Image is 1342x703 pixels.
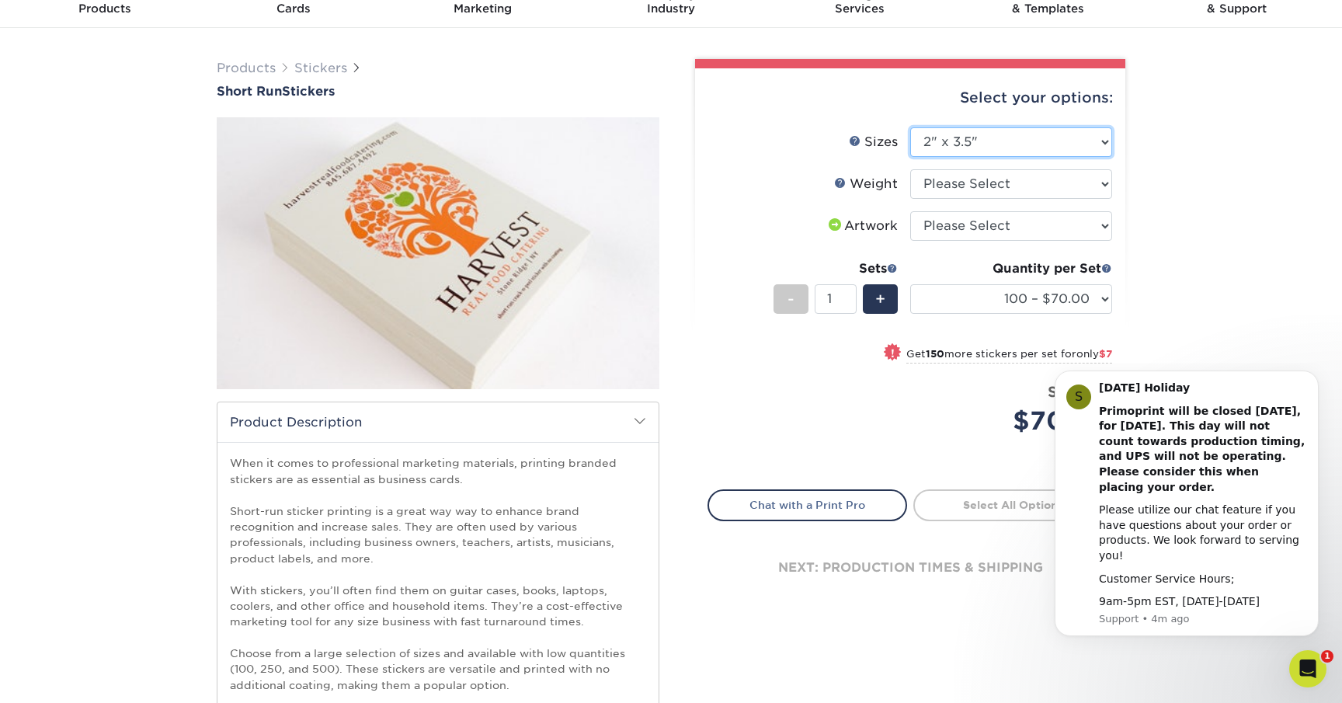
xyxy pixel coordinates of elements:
iframe: Google Customer Reviews [4,656,132,698]
div: Select your options: [708,68,1113,127]
span: ! [891,345,895,361]
span: Short Run [217,84,282,99]
img: Short Run 01 [217,100,659,406]
small: Get more stickers per set for [906,348,1112,364]
a: Short RunStickers [217,84,659,99]
div: Sizes [849,133,898,151]
div: next: production times & shipping [708,521,1113,614]
div: $70.00 [922,402,1112,440]
div: Artwork [826,217,898,235]
a: Products [217,61,276,75]
strong: 150 [926,348,944,360]
a: Stickers [294,61,347,75]
span: 1 [1321,650,1333,663]
h2: Product Description [217,402,659,442]
div: Weight [834,175,898,193]
div: Sets [774,259,898,278]
span: $7 [1099,348,1112,360]
span: + [875,287,885,311]
a: Chat with a Print Pro [708,489,907,520]
h1: Stickers [217,84,659,99]
iframe: Intercom live chat [1289,650,1326,687]
span: only [1076,348,1112,360]
div: Quantity per Set [910,259,1112,278]
iframe: Intercom notifications message [1031,363,1342,661]
span: - [787,287,794,311]
a: Select All Options [913,489,1113,520]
